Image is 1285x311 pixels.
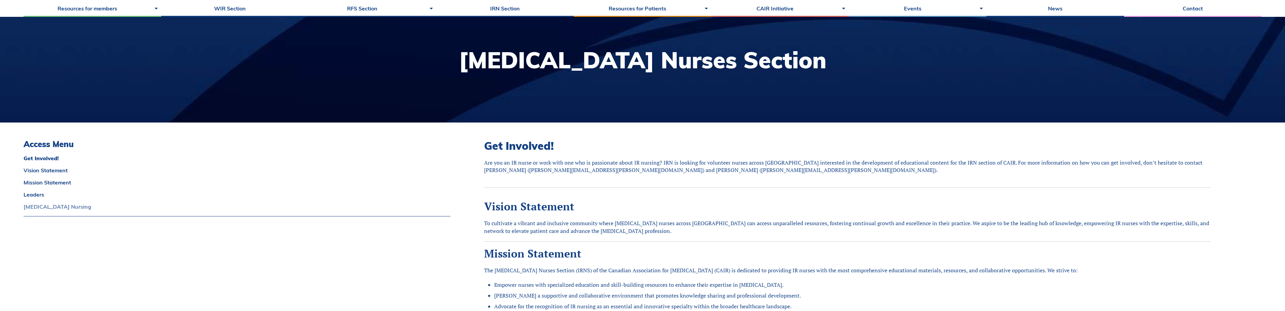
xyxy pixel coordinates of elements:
h3: Access Menu [24,139,450,149]
li: Advocate for the recognition of IR nursing as an essential and innovative specialty within the br... [494,303,1211,310]
div: Are you an IR nurse or work with one who is passionate about IR nursing? IRN is looking for volun... [484,159,1211,174]
h2: Get Involved! [484,139,1211,152]
a: Get Involved! [24,155,450,161]
strong: Vision Statement [484,199,574,213]
strong: Mission Statement [484,246,581,261]
li: Empower nurses with specialized education and skill-building resources to enhance their expertise... [494,281,1211,288]
h1: [MEDICAL_DATA] Nurses Section [459,49,826,71]
p: The [MEDICAL_DATA] Nurses Section (IRNS) of the Canadian Association for [MEDICAL_DATA] (CAIR) is... [484,267,1211,274]
a: [MEDICAL_DATA] Nursing [24,204,450,209]
li: [PERSON_NAME] a supportive and collaborative environment that promotes knowledge sharing and prof... [494,292,1211,299]
a: Vision Statement [24,168,450,173]
a: Leaders [24,192,450,197]
p: To cultivate a vibrant and inclusive community where [MEDICAL_DATA] nurses across [GEOGRAPHIC_DAT... [484,219,1211,235]
a: Mission Statement [24,180,450,185]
